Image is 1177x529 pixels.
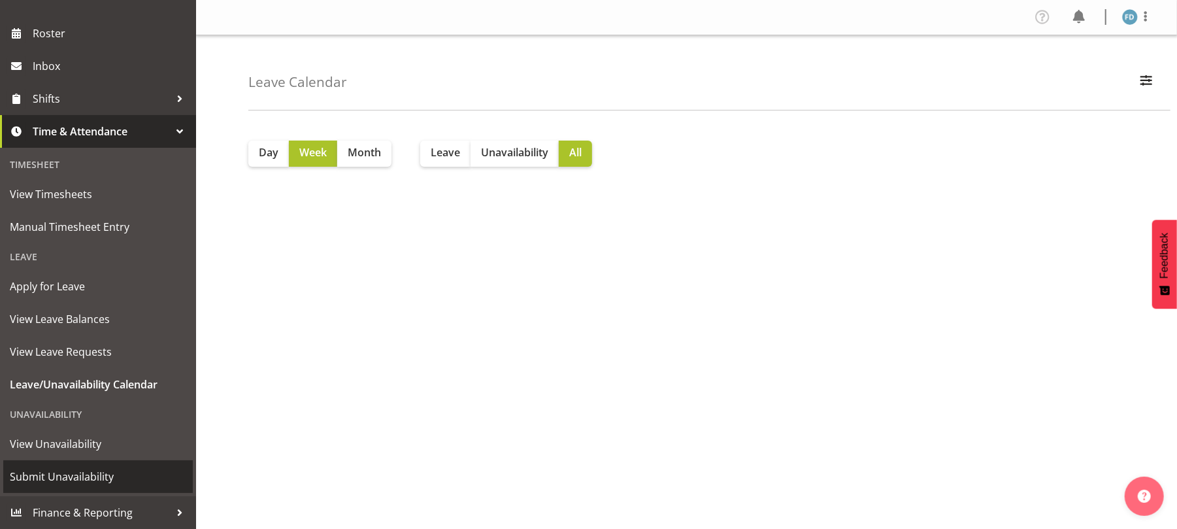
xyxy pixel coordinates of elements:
span: Roster [33,24,190,43]
a: Submit Unavailability [3,460,193,493]
span: Time & Attendance [33,122,170,141]
a: View Unavailability [3,428,193,460]
button: Month [337,141,391,167]
span: All [569,145,582,160]
h4: Leave Calendar [248,75,347,90]
span: Shifts [33,89,170,109]
a: Leave/Unavailability Calendar [3,368,193,401]
button: All [559,141,592,167]
a: Manual Timesheet Entry [3,211,193,243]
span: Leave/Unavailability Calendar [10,375,186,394]
span: Apply for Leave [10,277,186,296]
button: Day [248,141,289,167]
img: help-xxl-2.png [1138,490,1151,503]
img: foziah-dean1868.jpg [1122,9,1138,25]
a: View Leave Requests [3,335,193,368]
button: Leave [420,141,471,167]
button: Filter Employees [1133,68,1160,97]
span: View Leave Balances [10,309,186,329]
span: Feedback [1159,233,1170,279]
span: Day [259,145,278,160]
div: Leave [3,243,193,270]
button: Feedback - Show survey [1152,220,1177,309]
div: Unavailability [3,401,193,428]
div: Timesheet [3,151,193,178]
a: View Leave Balances [3,303,193,335]
span: Unavailability [481,145,548,160]
span: View Unavailability [10,434,186,454]
button: Week [289,141,337,167]
a: Apply for Leave [3,270,193,303]
span: Submit Unavailability [10,467,186,486]
a: View Timesheets [3,178,193,211]
span: Finance & Reporting [33,503,170,522]
span: Week [299,145,327,160]
span: Inbox [33,56,190,76]
span: Leave [431,145,460,160]
span: Manual Timesheet Entry [10,217,186,237]
span: View Leave Requests [10,342,186,362]
span: View Timesheets [10,184,186,204]
span: Month [348,145,381,160]
button: Unavailability [471,141,559,167]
